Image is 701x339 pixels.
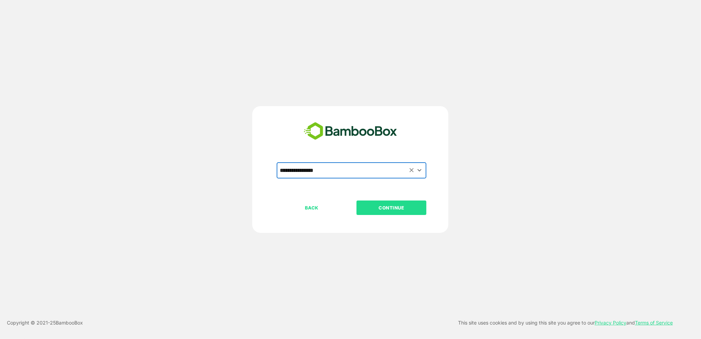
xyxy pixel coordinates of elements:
[357,201,426,215] button: CONTINUE
[277,204,346,212] p: BACK
[7,319,83,327] p: Copyright © 2021- 25 BambooBox
[458,319,673,327] p: This site uses cookies and by using this site you agree to our and
[595,320,626,326] a: Privacy Policy
[277,201,347,215] button: BACK
[415,166,424,175] button: Open
[357,204,426,212] p: CONTINUE
[407,166,415,174] button: Clear
[300,120,401,143] img: bamboobox
[635,320,673,326] a: Terms of Service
